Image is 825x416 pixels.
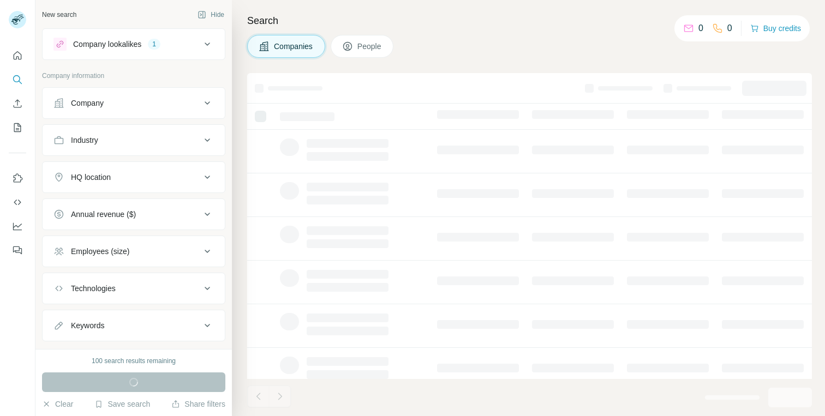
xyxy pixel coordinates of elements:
p: 0 [698,22,703,35]
span: People [357,41,382,52]
button: Industry [43,127,225,153]
div: Company [71,98,104,108]
div: 1 [148,39,160,49]
button: HQ location [43,164,225,190]
button: Save search [94,399,150,409]
div: Technologies [71,283,116,294]
button: Annual revenue ($) [43,201,225,227]
button: Use Surfe on LinkedIn [9,168,26,188]
button: Search [9,70,26,89]
button: Dashboard [9,216,26,236]
button: Company [43,90,225,116]
button: Quick start [9,46,26,65]
button: Keywords [43,312,225,339]
button: Hide [190,7,232,23]
div: Company lookalikes [73,39,141,50]
div: New search [42,10,76,20]
div: Employees (size) [71,246,129,257]
div: HQ location [71,172,111,183]
button: Buy credits [750,21,801,36]
button: Share filters [171,399,225,409]
button: Feedback [9,240,26,260]
button: Technologies [43,275,225,302]
p: Company information [42,71,225,81]
button: Clear [42,399,73,409]
div: Keywords [71,320,104,331]
span: Companies [274,41,314,52]
p: 0 [727,22,732,35]
div: Industry [71,135,98,146]
button: Use Surfe API [9,192,26,212]
div: Annual revenue ($) [71,209,136,220]
h4: Search [247,13,812,28]
button: Enrich CSV [9,94,26,113]
button: Employees (size) [43,238,225,264]
div: 100 search results remaining [92,356,176,366]
button: Company lookalikes1 [43,31,225,57]
button: My lists [9,118,26,137]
